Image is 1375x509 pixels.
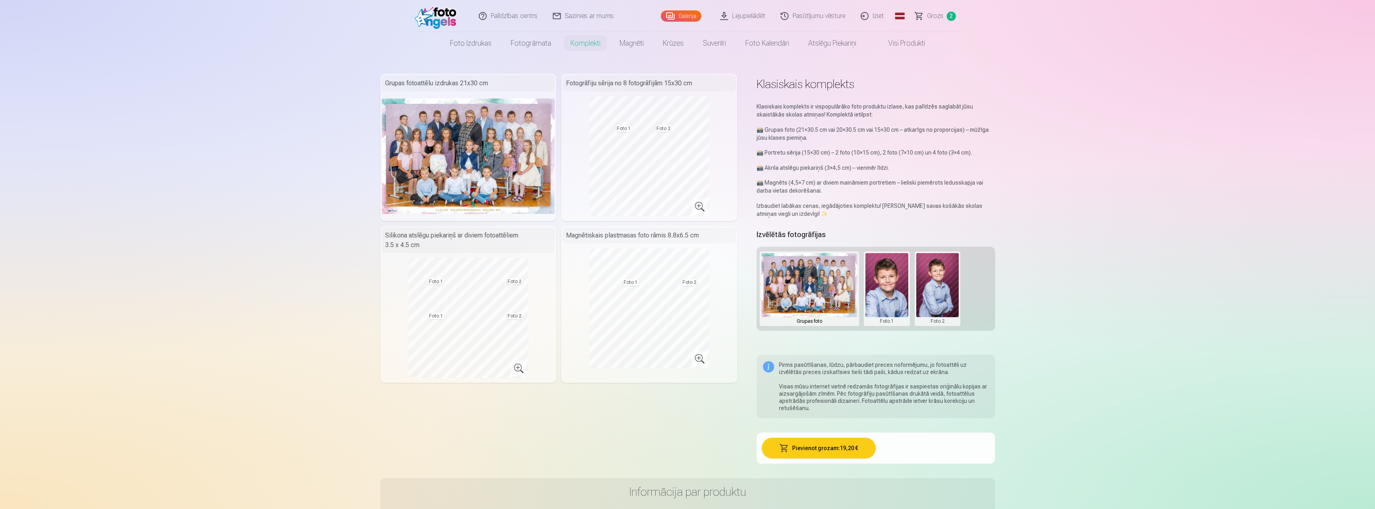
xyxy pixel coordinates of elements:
p: 📸 Portretu sērija (15×30 cm) – 2 foto (10×15 cm), 2 foto (7×10 cm) un 4 foto (3×4 cm). [757,149,995,157]
span: Grozs [927,11,943,21]
a: Magnēti [610,32,653,54]
p: Izbaudiet labākas cenas, iegādājoties komplektu! [PERSON_NAME] savas košākās skolas atmiņas viegl... [757,202,995,218]
button: Pievienot grozam:19,20 € [762,438,876,459]
h1: Klasiskais komplekts [757,77,995,91]
p: 📸 Akrila atslēgu piekariņš (3×4,5 cm) – vienmēr līdzi. [757,164,995,172]
a: Komplekti [561,32,610,54]
a: Suvenīri [693,32,736,54]
div: Silikona atslēgu piekariņš ar diviem fotoattēliem 3.5 x 4.5 cm [382,227,555,253]
a: Foto izdrukas [440,32,501,54]
div: Pirms pasūtīšanas, lūdzu, pārbaudiet preces noformējumu, jo fotoattēli uz izvēlētās preces izskat... [779,361,988,412]
a: Visi produkti [866,32,935,54]
span: 2 [947,12,956,21]
a: Foto kalendāri [736,32,799,54]
p: 📸 Grupas foto (21×30.5 cm vai 20×30.5 cm vai 15×30 cm – atkarīgs no proporcijas) – mūžīga jūsu kl... [757,126,995,142]
a: Krūzes [653,32,693,54]
p: 📸 Magnēts (4,5×7 cm) ar diviem maināmiem portretiem – lieliski piemērots ledusskapja vai darba vi... [757,179,995,195]
a: Fotogrāmata [501,32,561,54]
img: /fa1 [415,3,461,29]
h5: Izvēlētās fotogrāfijas [757,229,826,240]
div: Fotogrāfiju sērija no 8 fotogrāfijām 15x30 cm [563,75,736,91]
p: Klasiskais komplekts ir vispopulārāko foto produktu izlase, kas palīdzēs saglabāt jūsu skaistākās... [757,103,995,119]
div: Grupas foto [761,317,857,325]
a: Atslēgu piekariņi [799,32,866,54]
div: Magnētiskais plastmasas foto rāmis 8.8x6.5 cm [563,227,736,243]
div: Grupas fotoattēlu izdrukas 21x30 cm [382,75,555,91]
a: Galerija [661,10,701,22]
h3: Informācija par produktu [387,485,989,499]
